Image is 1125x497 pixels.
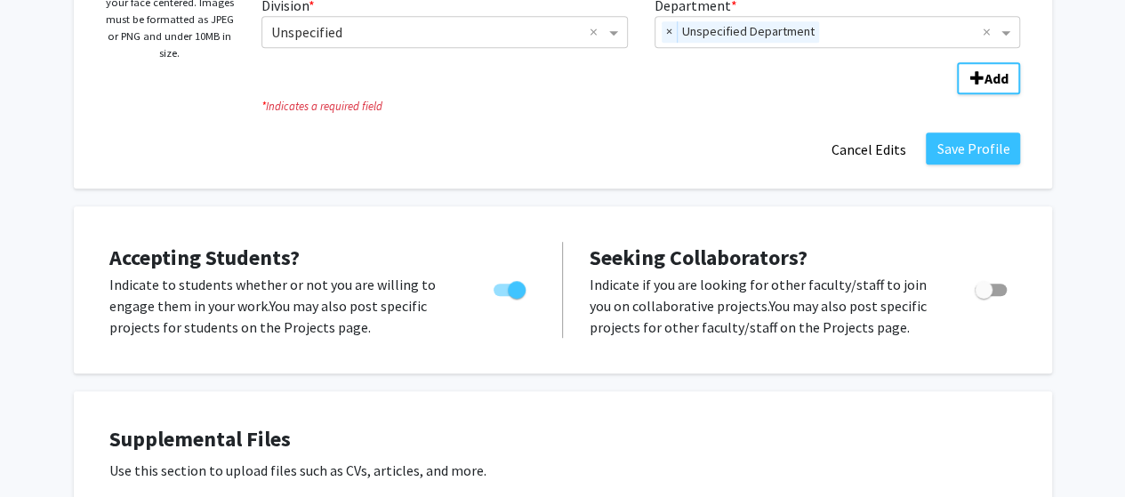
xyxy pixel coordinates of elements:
span: Seeking Collaborators? [590,244,808,271]
div: Toggle [486,274,535,301]
span: × [662,21,678,43]
button: Add Division/Department [957,62,1020,94]
ng-select: Department [655,16,1021,48]
b: Add [984,69,1008,87]
span: Clear all [982,21,997,43]
p: Use this section to upload files such as CVs, articles, and more. [109,460,1017,481]
ng-select: Division [261,16,628,48]
span: Unspecified Department [678,21,819,43]
span: Clear all [590,21,605,43]
button: Cancel Edits [819,132,917,166]
i: Indicates a required field [261,98,1020,115]
h4: Supplemental Files [109,427,1017,453]
div: Toggle [968,274,1017,301]
p: Indicate if you are looking for other faculty/staff to join you on collaborative projects. You ma... [590,274,941,338]
span: Accepting Students? [109,244,300,271]
p: Indicate to students whether or not you are willing to engage them in your work. You may also pos... [109,274,460,338]
iframe: Chat [13,417,76,484]
button: Save Profile [926,132,1020,164]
